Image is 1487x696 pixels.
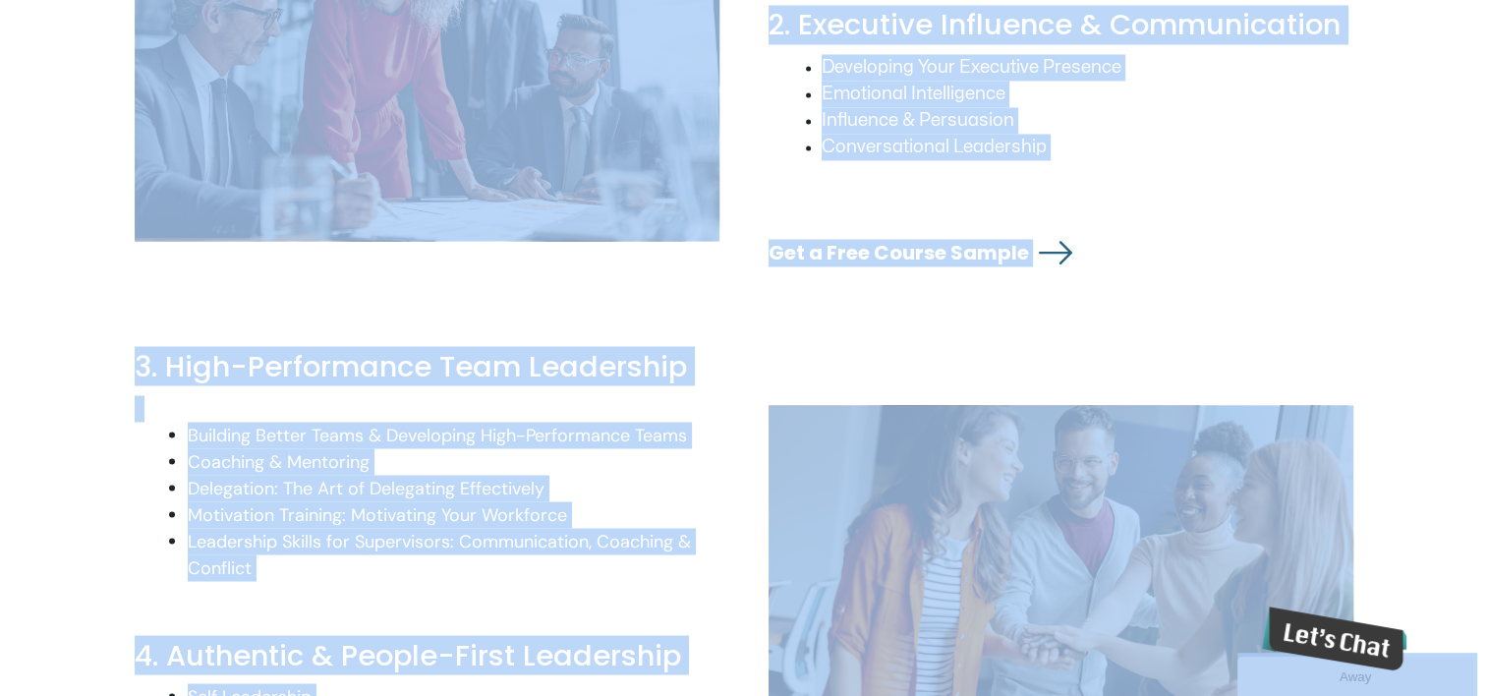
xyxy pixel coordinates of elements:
[769,239,1029,266] a: Get a Free Course Sample
[188,475,719,501] p: Delegation: The Art of Delegating Effectively
[188,501,719,528] p: Motivation Training: Motivating Your Workforce
[1039,236,1072,269] a: Get a Free Course Sample
[822,134,1353,160] li: Conversational Leadership
[1254,599,1406,678] iframe: chat widget
[188,448,719,475] p: Coaching & Mentoring
[822,107,1353,134] li: Influence & Persuasion
[769,7,1353,44] h2: 2. Executive Influence & Communication
[8,8,160,72] img: Chat attention grabber
[188,528,719,581] p: Leadership Skills for Supervisors: Communication, Coaching & Conflict
[188,422,719,448] p: Building Better Teams & Developing High-Performance Teams
[135,348,719,385] h2: 3. High-Performance Team Leadership
[1237,653,1477,696] iframe: chat widget
[822,81,1353,107] li: Emotional Intelligence
[135,637,719,674] h2: 4. Authentic & People-First Leadership
[822,54,1353,81] li: Developing Your Executive Presence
